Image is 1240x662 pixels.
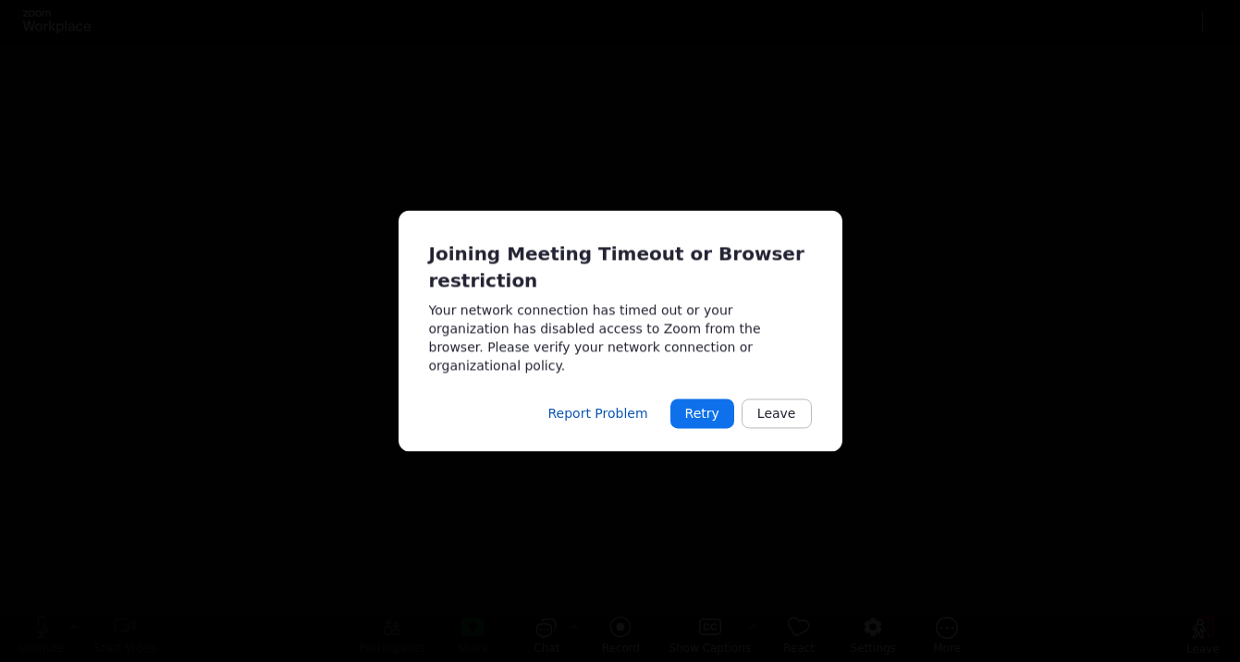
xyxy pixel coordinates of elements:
[742,399,812,429] button: Leave
[670,399,734,429] button: Retry
[533,399,662,429] button: Report Problem
[429,240,812,293] div: Joining Meeting Timeout or Browser restriction
[399,210,842,451] div: Meeting connected timeout.
[429,301,812,375] div: Your network connection has timed out or your organization has disabled access to Zoom from the b...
